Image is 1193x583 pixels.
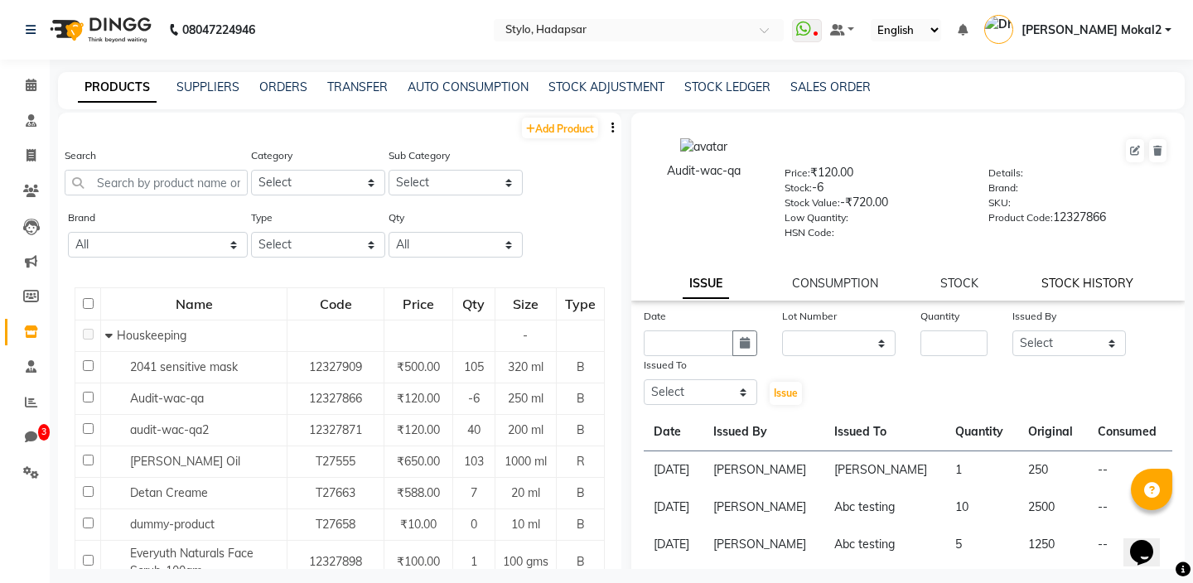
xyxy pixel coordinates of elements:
label: Brand [68,210,95,225]
span: ₹500.00 [397,359,440,374]
span: 10 ml [511,517,540,532]
th: Quantity [945,413,1018,451]
td: -- [1088,451,1172,489]
th: Issued By [703,413,824,451]
span: 250 ml [508,391,543,406]
img: Dhiraj Mokal2 [984,15,1013,44]
a: STOCK [940,276,978,291]
div: -₹720.00 [785,194,964,217]
div: Name [102,289,286,319]
td: -- [1088,489,1172,526]
span: B [577,422,585,437]
span: B [577,359,585,374]
b: 08047224946 [182,7,255,53]
div: Type [558,289,603,319]
td: 1250 [1018,526,1088,563]
span: R [577,454,585,469]
span: 20 ml [511,485,540,500]
span: 40 [467,422,481,437]
span: 100 gms [503,554,548,569]
span: B [577,517,585,532]
label: Sub Category [389,148,450,163]
span: ₹588.00 [397,485,440,500]
label: Qty [389,210,404,225]
span: ₹100.00 [397,554,440,569]
th: Date [644,413,703,451]
span: dummy-product [130,517,215,532]
td: [PERSON_NAME] [703,526,824,563]
img: avatar [680,138,727,156]
span: 0 [471,517,477,532]
img: logo [42,7,156,53]
span: audit-wac-qa2 [130,422,209,437]
span: ₹10.00 [400,517,437,532]
td: [PERSON_NAME] [703,451,824,489]
span: Everyuth Naturals Face Scrub-100gm [130,546,254,578]
td: Abc testing [824,489,945,526]
a: TRANSFER [327,79,388,94]
a: SUPPLIERS [176,79,239,94]
td: 10 [945,489,1018,526]
label: Stock: [785,181,812,195]
iframe: chat widget [1123,517,1176,566]
span: 105 [464,359,484,374]
td: 1 [945,451,1018,489]
th: Original [1018,413,1088,451]
span: ₹120.00 [397,422,440,437]
div: 12327866 [988,209,1168,232]
a: 3 [5,424,45,451]
label: Date [644,309,666,324]
th: Issued To [824,413,945,451]
td: 2500 [1018,489,1088,526]
a: STOCK LEDGER [684,79,770,94]
div: Size [496,289,556,319]
label: Price: [785,166,810,181]
td: -- [1088,526,1172,563]
div: Qty [454,289,494,319]
td: 5 [945,526,1018,563]
label: Search [65,148,96,163]
span: Audit-wac-qa [130,391,204,406]
td: Abc testing [824,526,945,563]
span: Detan Creame [130,485,208,500]
span: 7 [471,485,477,500]
span: [PERSON_NAME] Oil [130,454,240,469]
span: T27658 [316,517,355,532]
td: [PERSON_NAME] [703,489,824,526]
span: B [577,554,585,569]
div: Price [385,289,452,319]
span: ₹120.00 [397,391,440,406]
span: 200 ml [508,422,543,437]
span: Houskeeping [117,328,186,343]
span: 2041 sensitive mask [130,359,238,374]
span: 12327909 [309,359,362,374]
label: SKU: [988,195,1011,210]
td: 250 [1018,451,1088,489]
a: AUTO CONSUMPTION [408,79,529,94]
a: ISSUE [683,269,729,299]
a: ORDERS [259,79,307,94]
label: Quantity [920,309,959,324]
label: Category [251,148,292,163]
button: Issue [770,382,802,405]
a: STOCK ADJUSTMENT [548,79,664,94]
a: SALES ORDER [790,79,871,94]
a: STOCK HISTORY [1041,276,1133,291]
label: Type [251,210,273,225]
span: ₹650.00 [397,454,440,469]
span: T27663 [316,485,355,500]
td: [PERSON_NAME] [824,451,945,489]
label: Stock Value: [785,195,840,210]
a: PRODUCTS [78,73,157,103]
span: T27555 [316,454,355,469]
span: 3 [38,424,50,441]
label: Product Code: [988,210,1053,225]
div: Audit-wac-qa [648,162,760,180]
span: Issue [774,387,798,399]
label: Details: [988,166,1023,181]
span: - [523,328,528,343]
span: 103 [464,454,484,469]
span: Collapse Row [105,328,117,343]
span: [PERSON_NAME] Mokal2 [1022,22,1162,39]
span: B [577,485,585,500]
